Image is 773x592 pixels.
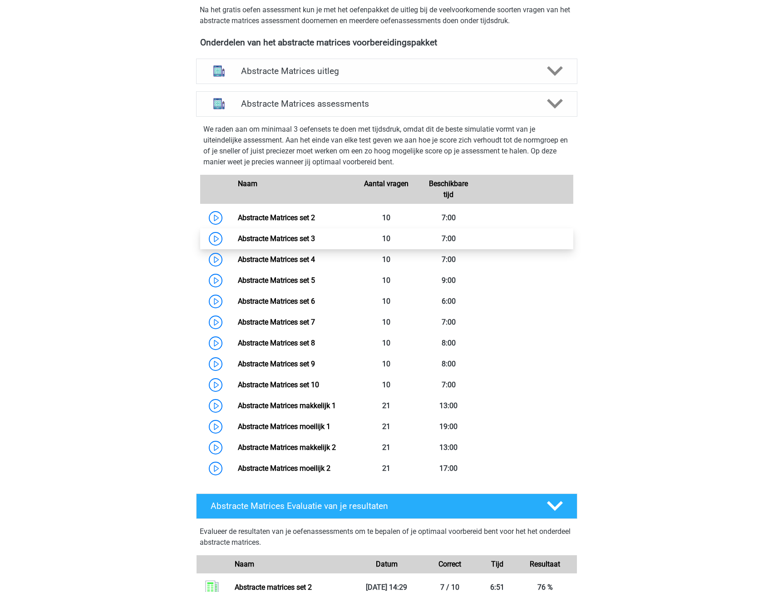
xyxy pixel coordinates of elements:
[513,559,577,570] div: Resultaat
[238,422,330,431] a: Abstracte Matrices moeilijk 1
[482,559,513,570] div: Tijd
[241,66,532,76] h4: Abstracte Matrices uitleg
[211,501,532,511] h4: Abstracte Matrices Evaluatie van je resultaten
[235,583,312,592] a: Abstracte matrices set 2
[192,91,581,117] a: assessments Abstracte Matrices assessments
[418,178,480,200] div: Beschikbare tijd
[238,443,336,452] a: Abstracte Matrices makkelijk 2
[192,59,581,84] a: uitleg Abstracte Matrices uitleg
[207,59,231,83] img: abstracte matrices uitleg
[238,360,315,368] a: Abstracte Matrices set 9
[355,178,418,200] div: Aantal vragen
[192,493,581,519] a: Abstracte Matrices Evaluatie van je resultaten
[238,255,315,264] a: Abstracte Matrices set 4
[238,276,315,285] a: Abstracte Matrices set 5
[207,92,231,115] img: abstracte matrices assessments
[238,297,315,306] a: Abstracte Matrices set 6
[238,464,330,473] a: Abstracte Matrices moeilijk 2
[231,178,355,200] div: Naam
[200,526,574,548] p: Evalueer de resultaten van je oefenassessments om te bepalen of je optimaal voorbereid bent voor ...
[238,213,315,222] a: Abstracte Matrices set 2
[355,559,419,570] div: Datum
[238,380,319,389] a: Abstracte Matrices set 10
[196,5,577,26] div: Na het gratis oefen assessment kun je met het oefenpakket de uitleg bij de veelvoorkomende soorte...
[238,339,315,347] a: Abstracte Matrices set 8
[200,37,573,48] h4: Onderdelen van het abstracte matrices voorbereidingspakket
[238,318,315,326] a: Abstracte Matrices set 7
[418,559,482,570] div: Correct
[238,234,315,243] a: Abstracte Matrices set 3
[241,99,532,109] h4: Abstracte Matrices assessments
[228,559,354,570] div: Naam
[238,401,336,410] a: Abstracte Matrices makkelijk 1
[203,124,570,168] p: We raden aan om minimaal 3 oefensets te doen met tijdsdruk, omdat dit de beste simulatie vormt va...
